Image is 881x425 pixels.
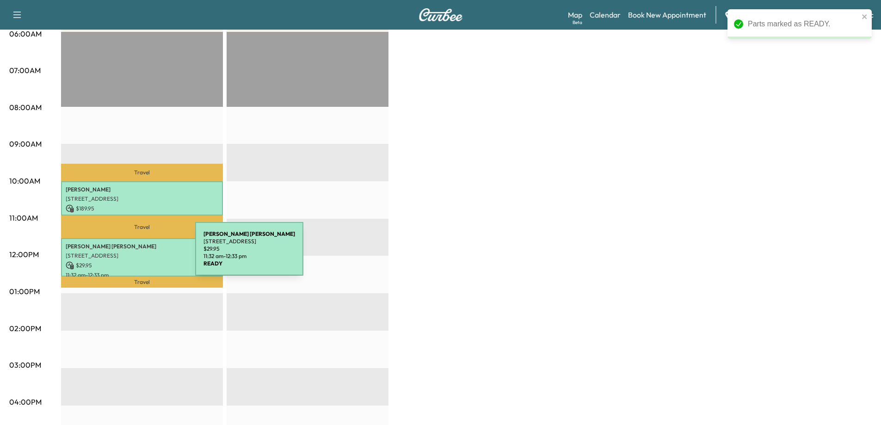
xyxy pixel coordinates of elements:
[203,238,295,245] p: [STREET_ADDRESS]
[9,175,40,186] p: 10:00AM
[66,261,218,270] p: $ 29.95
[66,215,218,222] p: 10:00 am - 10:55 am
[9,212,38,223] p: 11:00AM
[203,245,295,253] p: $ 29.95
[628,9,706,20] a: Book New Appointment
[9,323,41,334] p: 02:00PM
[862,13,868,20] button: close
[9,359,41,370] p: 03:00PM
[203,260,222,267] b: READY
[203,253,295,260] p: 11:32 am - 12:33 pm
[9,396,42,407] p: 04:00PM
[748,18,859,30] div: Parts marked as READY.
[66,195,218,203] p: [STREET_ADDRESS]
[66,243,218,250] p: [PERSON_NAME] [PERSON_NAME]
[203,230,295,237] b: [PERSON_NAME] [PERSON_NAME]
[9,65,41,76] p: 07:00AM
[9,102,42,113] p: 08:00AM
[9,249,39,260] p: 12:00PM
[66,186,218,193] p: [PERSON_NAME]
[9,138,42,149] p: 09:00AM
[66,204,218,213] p: $ 189.95
[61,164,223,181] p: Travel
[573,19,582,26] div: Beta
[590,9,621,20] a: Calendar
[568,9,582,20] a: MapBeta
[61,277,223,288] p: Travel
[419,8,463,21] img: Curbee Logo
[9,286,40,297] p: 01:00PM
[66,271,218,279] p: 11:32 am - 12:33 pm
[66,252,218,259] p: [STREET_ADDRESS]
[9,28,42,39] p: 06:00AM
[61,216,223,239] p: Travel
